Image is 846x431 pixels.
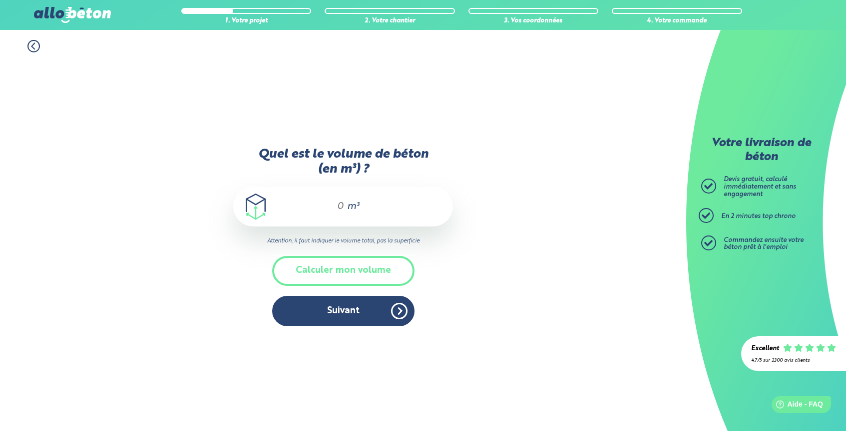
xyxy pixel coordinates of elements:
[233,236,453,246] i: Attention, il faut indiquer le volume total, pas la superficie
[751,358,836,363] div: 4.7/5 sur 2300 avis clients
[347,202,359,212] span: m³
[724,237,804,251] span: Commandez ensuite votre béton prêt à l'emploi
[612,17,742,25] div: 4. Votre commande
[34,7,111,23] img: allobéton
[724,176,796,197] span: Devis gratuit, calculé immédiatement et sans engagement
[468,17,599,25] div: 3. Vos coordonnées
[233,147,453,177] label: Quel est le volume de béton (en m³) ?
[704,137,819,164] p: Votre livraison de béton
[272,256,415,285] button: Calculer mon volume
[325,17,455,25] div: 2. Votre chantier
[751,345,779,353] div: Excellent
[757,392,835,420] iframe: Help widget launcher
[272,296,415,326] button: Suivant
[181,17,312,25] div: 1. Votre projet
[721,213,796,219] span: En 2 minutes top chrono
[328,201,345,213] input: 0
